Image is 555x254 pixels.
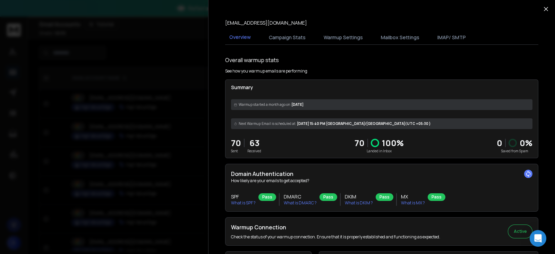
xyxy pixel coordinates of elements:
[225,68,307,74] p: See how you warmup emails are performing
[231,234,440,240] p: Check the status of your warmup connection. Ensure that it is properly established and functionin...
[231,149,241,154] p: Sent
[231,170,532,178] h2: Domain Authentication
[231,178,532,184] p: How likely are your emails to get accepted?
[231,84,532,91] p: Summary
[508,225,532,238] button: Active
[433,30,470,45] button: IMAP/ SMTP
[231,118,532,129] div: [DATE] 15:40 PM [GEOGRAPHIC_DATA]/[GEOGRAPHIC_DATA] (UTC +05:30 )
[401,200,425,206] p: What is MX ?
[225,29,255,45] button: Overview
[355,137,365,149] p: 70
[497,149,532,154] p: Saved from Spam
[401,193,425,200] h3: MX
[530,230,546,247] div: Open Intercom Messenger
[345,200,373,206] p: What is DKIM ?
[382,137,404,149] p: 100 %
[239,121,296,126] span: Next Warmup Email is scheduled at
[520,137,532,149] p: 0 %
[239,102,290,107] span: Warmup started a month ago on
[265,30,310,45] button: Campaign Stats
[376,193,393,201] div: Pass
[428,193,445,201] div: Pass
[225,56,279,64] h1: Overall warmup stats
[319,193,337,201] div: Pass
[231,200,256,206] p: What is SPF ?
[247,137,261,149] p: 63
[319,30,367,45] button: Warmup Settings
[231,137,241,149] p: 70
[284,193,317,200] h3: DMARC
[284,200,317,206] p: What is DMARC ?
[345,193,373,200] h3: DKIM
[225,19,307,26] p: [EMAIL_ADDRESS][DOMAIN_NAME]
[258,193,276,201] div: Pass
[231,223,440,231] h2: Warmup Connection
[231,99,532,110] div: [DATE]
[247,149,261,154] p: Received
[355,149,404,154] p: Landed in Inbox
[497,137,502,149] strong: 0
[231,193,256,200] h3: SPF
[377,30,424,45] button: Mailbox Settings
